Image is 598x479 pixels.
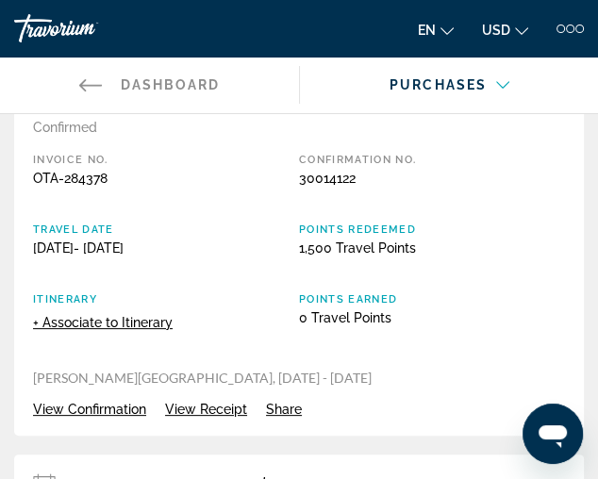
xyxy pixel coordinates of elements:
iframe: Button to launch messaging window [523,404,583,464]
div: Points Earned [299,293,565,306]
div: Confirmed [33,120,257,135]
span: en [418,23,436,38]
div: Confirmation No. [299,154,565,166]
div: Travel Date [33,223,299,236]
span: USD [482,23,510,38]
span: Dashboard [121,77,221,92]
a: Travorium [14,14,156,42]
span: View Receipt [165,402,247,417]
div: OTA-284378 [33,171,299,186]
div: Itinerary [33,293,299,306]
div: [DATE] - [DATE] [33,240,299,256]
div: 30014122 [299,171,565,186]
button: + Associate to Itinerary [33,314,173,331]
div: Points Redeemed [299,223,565,236]
div: 0 Travel Points [299,310,565,325]
span: View Confirmation [33,402,146,417]
span: Share [266,402,302,417]
span: + Associate to Itinerary [33,315,173,330]
button: Change currency [482,16,528,43]
div: 1,500 Travel Points [299,240,565,256]
button: Change language [418,16,454,43]
div: Invoice No. [33,154,299,166]
p: [PERSON_NAME][GEOGRAPHIC_DATA], [DATE] - [DATE] [33,369,565,388]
